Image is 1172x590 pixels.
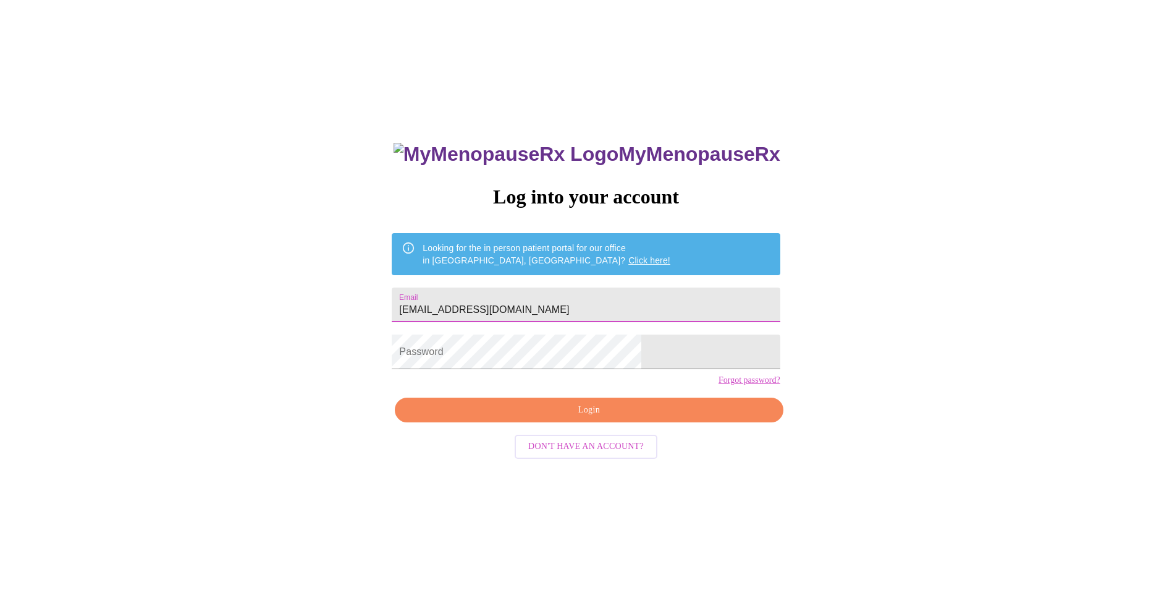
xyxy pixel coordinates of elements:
[512,440,660,451] a: Don't have an account?
[515,435,657,459] button: Don't have an account?
[392,186,780,208] h3: Log into your account
[394,143,618,166] img: MyMenopauseRx Logo
[423,237,670,271] div: Looking for the in person patient portal for our office in [GEOGRAPHIC_DATA], [GEOGRAPHIC_DATA]?
[394,143,780,166] h3: MyMenopauseRx
[409,403,769,418] span: Login
[719,375,780,385] a: Forgot password?
[528,439,644,455] span: Don't have an account?
[628,255,670,265] a: Click here!
[395,398,783,423] button: Login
